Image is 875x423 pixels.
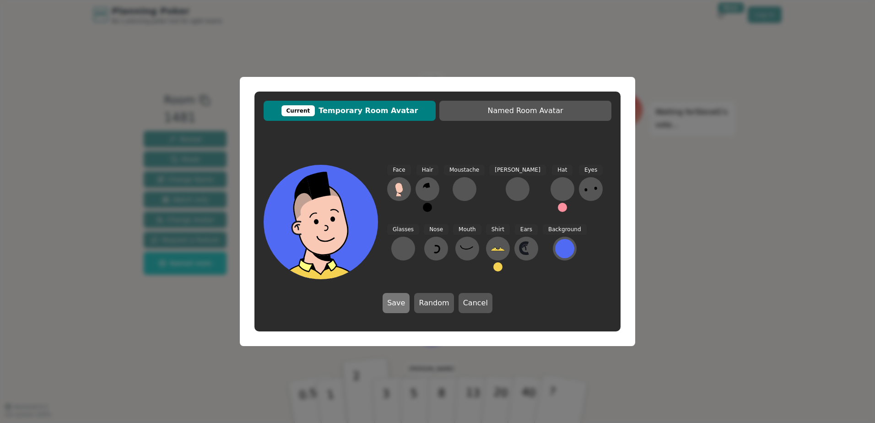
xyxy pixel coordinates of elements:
span: Hair [416,165,439,175]
span: Nose [424,224,448,235]
button: Named Room Avatar [439,101,611,121]
button: Cancel [459,293,492,313]
span: Moustache [444,165,485,175]
button: Save [383,293,410,313]
span: Glasses [387,224,419,235]
span: [PERSON_NAME] [489,165,546,175]
span: Named Room Avatar [444,105,607,116]
span: Hat [552,165,573,175]
span: Temporary Room Avatar [268,105,431,116]
button: CurrentTemporary Room Avatar [264,101,436,121]
span: Shirt [486,224,510,235]
button: Random [414,293,454,313]
span: Eyes [579,165,603,175]
span: Face [387,165,410,175]
div: Current [281,105,315,116]
span: Mouth [453,224,481,235]
span: Background [543,224,587,235]
span: Ears [515,224,538,235]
